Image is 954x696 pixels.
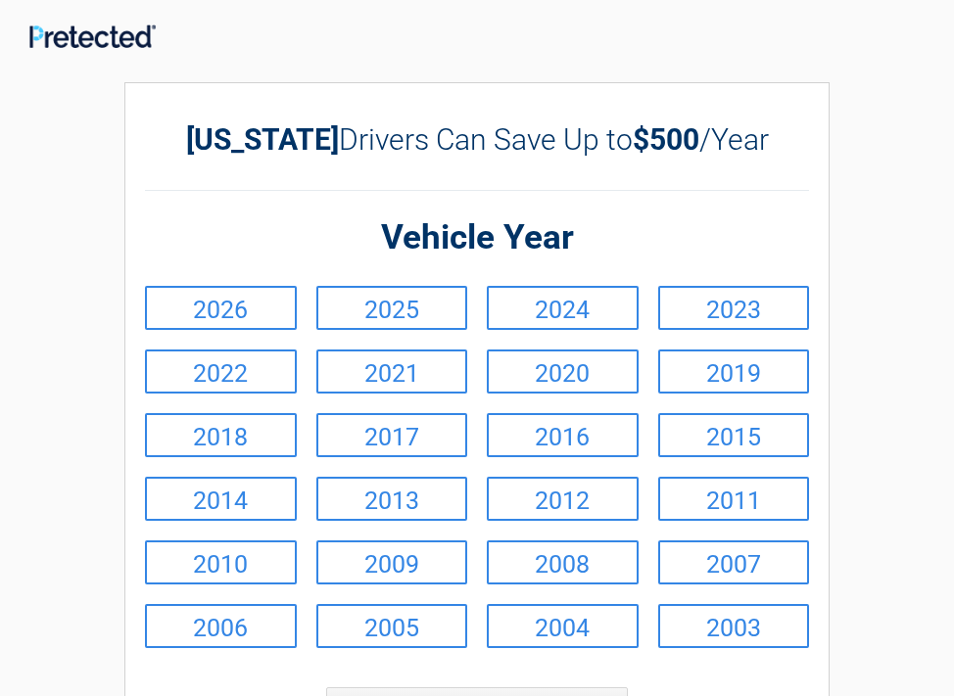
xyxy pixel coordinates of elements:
a: 2005 [316,604,468,648]
a: 2011 [658,477,810,521]
b: $500 [633,122,699,157]
a: 2024 [487,286,639,330]
a: 2010 [145,540,297,584]
a: 2008 [487,540,639,584]
a: 2004 [487,604,639,648]
a: 2021 [316,349,468,394]
a: 2022 [145,349,297,394]
a: 2015 [658,413,810,457]
a: 2003 [658,604,810,648]
a: 2026 [145,286,297,330]
a: 2023 [658,286,810,330]
a: 2012 [487,477,639,521]
b: [US_STATE] [186,122,339,157]
a: 2007 [658,540,810,584]
h2: Vehicle Year [145,215,809,261]
img: Main Logo [29,24,156,47]
a: 2025 [316,286,468,330]
a: 2016 [487,413,639,457]
h2: Drivers Can Save Up to /Year [145,122,809,157]
a: 2006 [145,604,297,648]
a: 2020 [487,349,639,394]
a: 2019 [658,349,810,394]
a: 2009 [316,540,468,584]
a: 2018 [145,413,297,457]
a: 2014 [145,477,297,521]
a: 2017 [316,413,468,457]
a: 2013 [316,477,468,521]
